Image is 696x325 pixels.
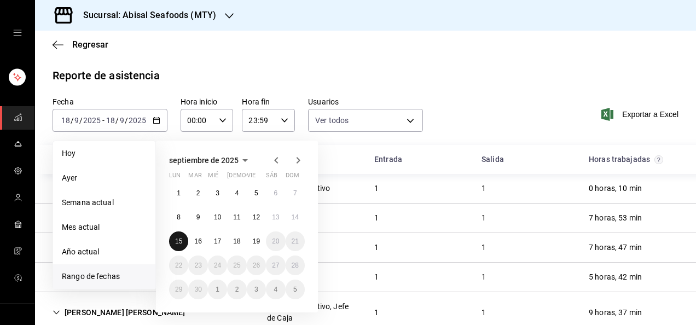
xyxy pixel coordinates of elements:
abbr: 3 de septiembre de 2025 [216,189,219,197]
button: 18 de septiembre de 2025 [227,231,246,251]
button: 5 de octubre de 2025 [286,280,305,299]
abbr: 1 de septiembre de 2025 [177,189,181,197]
button: Regresar [53,39,108,50]
abbr: 24 de septiembre de 2025 [214,262,221,269]
button: 20 de septiembre de 2025 [266,231,285,251]
abbr: viernes [247,172,256,183]
span: Ayer [62,172,147,184]
button: 25 de septiembre de 2025 [227,256,246,275]
button: 30 de septiembre de 2025 [188,280,207,299]
span: Mes actual [62,222,147,233]
h3: Sucursal: Abisal Seafoods (MTY) [74,9,216,22]
abbr: 4 de septiembre de 2025 [235,189,239,197]
abbr: 4 de octubre de 2025 [274,286,277,293]
div: Row [35,204,696,233]
div: Gerente Operativo, Jefe de Caja [267,301,357,324]
span: Regresar [72,39,108,50]
abbr: 1 de octubre de 2025 [216,286,219,293]
div: Cell [366,267,387,287]
div: Cell [366,208,387,228]
button: 11 de septiembre de 2025 [227,207,246,227]
div: Cell [473,208,495,228]
button: 23 de septiembre de 2025 [188,256,207,275]
span: / [71,116,74,125]
div: Reporte de asistencia [53,67,160,84]
div: Row [35,263,696,292]
input: ---- [83,116,101,125]
div: Cell [473,178,495,199]
button: septiembre de 2025 [169,154,252,167]
button: 7 de septiembre de 2025 [286,183,305,203]
span: Hoy [62,148,147,159]
button: 5 de septiembre de 2025 [247,183,266,203]
div: Cell [473,303,495,323]
abbr: 6 de septiembre de 2025 [274,189,277,197]
div: HeadCell [580,149,687,170]
abbr: 5 de septiembre de 2025 [254,189,258,197]
span: Ver todos [315,115,349,126]
div: Cell [44,208,133,228]
label: Hora fin [242,98,295,106]
div: Cell [44,237,133,258]
button: Exportar a Excel [604,108,678,121]
abbr: 27 de septiembre de 2025 [272,262,279,269]
button: 17 de septiembre de 2025 [208,231,227,251]
div: HeadCell [366,149,473,170]
abbr: 18 de septiembre de 2025 [233,237,240,245]
button: 13 de septiembre de 2025 [266,207,285,227]
button: 28 de septiembre de 2025 [286,256,305,275]
label: Usuarios [308,98,423,106]
input: -- [61,116,71,125]
button: open drawer [13,28,22,37]
button: 6 de septiembre de 2025 [266,183,285,203]
button: 22 de septiembre de 2025 [169,256,188,275]
label: Fecha [53,98,167,106]
div: Cell [44,267,194,287]
abbr: sábado [266,172,277,183]
abbr: 26 de septiembre de 2025 [253,262,260,269]
input: -- [119,116,125,125]
button: 2 de octubre de 2025 [227,280,246,299]
span: Año actual [62,246,147,258]
div: Cell [473,267,495,287]
div: Cell [580,237,651,258]
div: Cell [44,303,194,323]
abbr: 8 de septiembre de 2025 [177,213,181,221]
abbr: 14 de septiembre de 2025 [292,213,299,221]
abbr: 13 de septiembre de 2025 [272,213,279,221]
svg: El total de horas trabajadas por usuario es el resultado de la suma redondeada del registro de ho... [654,155,663,164]
button: 3 de septiembre de 2025 [208,183,227,203]
div: Cell [580,267,651,287]
abbr: 2 de septiembre de 2025 [196,189,200,197]
button: 3 de octubre de 2025 [247,280,266,299]
abbr: 9 de septiembre de 2025 [196,213,200,221]
button: 29 de septiembre de 2025 [169,280,188,299]
abbr: 23 de septiembre de 2025 [194,262,201,269]
button: 16 de septiembre de 2025 [188,231,207,251]
div: HeadCell [44,149,258,170]
button: 15 de septiembre de 2025 [169,231,188,251]
abbr: martes [188,172,201,183]
div: Head [35,145,696,174]
abbr: 16 de septiembre de 2025 [194,237,201,245]
button: 2 de septiembre de 2025 [188,183,207,203]
abbr: miércoles [208,172,218,183]
button: 4 de octubre de 2025 [266,280,285,299]
button: 8 de septiembre de 2025 [169,207,188,227]
div: Row [35,233,696,263]
div: Cell [366,237,387,258]
div: HeadCell [473,149,580,170]
abbr: 15 de septiembre de 2025 [175,237,182,245]
div: Cell [580,178,651,199]
abbr: 20 de septiembre de 2025 [272,237,279,245]
abbr: 22 de septiembre de 2025 [175,262,182,269]
abbr: 3 de octubre de 2025 [254,286,258,293]
button: 26 de septiembre de 2025 [247,256,266,275]
button: 12 de septiembre de 2025 [247,207,266,227]
abbr: 21 de septiembre de 2025 [292,237,299,245]
abbr: domingo [286,172,299,183]
button: 14 de septiembre de 2025 [286,207,305,227]
abbr: 25 de septiembre de 2025 [233,262,240,269]
button: 27 de septiembre de 2025 [266,256,285,275]
span: Semana actual [62,197,147,208]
